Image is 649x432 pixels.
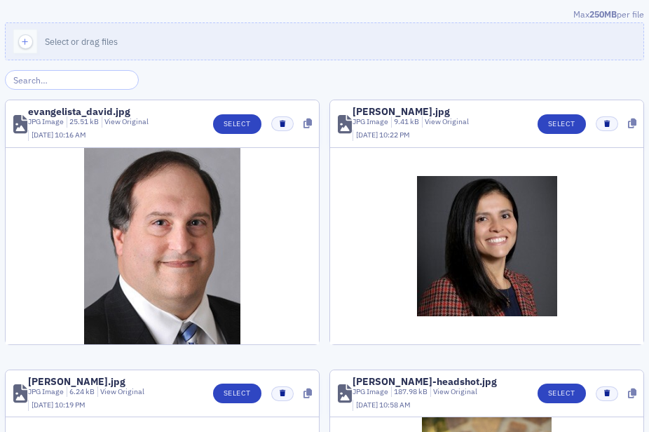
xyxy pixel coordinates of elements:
div: JPG Image [353,386,388,398]
button: Select [538,384,586,403]
button: Select [213,384,261,403]
div: 25.51 kB [67,116,100,128]
div: [PERSON_NAME].jpg [353,107,450,116]
span: [DATE] [32,130,55,140]
div: [PERSON_NAME].jpg [28,377,125,386]
a: View Original [104,116,149,126]
button: Select [538,114,586,134]
button: Select or drag files [5,22,644,60]
input: Search… [5,70,139,90]
a: View Original [433,386,477,396]
div: 9.41 kB [391,116,420,128]
div: Max per file [5,8,644,23]
span: [DATE] [356,130,379,140]
span: 10:16 AM [55,130,86,140]
div: [PERSON_NAME]-headshot.jpg [353,377,497,386]
button: Select [213,114,261,134]
div: 6.24 kB [67,386,95,398]
span: 10:19 PM [55,400,86,410]
div: 187.98 kB [391,386,428,398]
a: View Original [100,386,144,396]
span: 250MB [589,8,617,20]
span: [DATE] [356,400,379,410]
span: [DATE] [32,400,55,410]
div: JPG Image [28,386,64,398]
span: 10:22 PM [379,130,410,140]
div: evangelista_david.jpg [28,107,130,116]
a: View Original [425,116,469,126]
div: JPG Image [353,116,388,128]
div: JPG Image [28,116,64,128]
span: Select or drag files [45,36,118,47]
span: 10:58 AM [379,400,411,410]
